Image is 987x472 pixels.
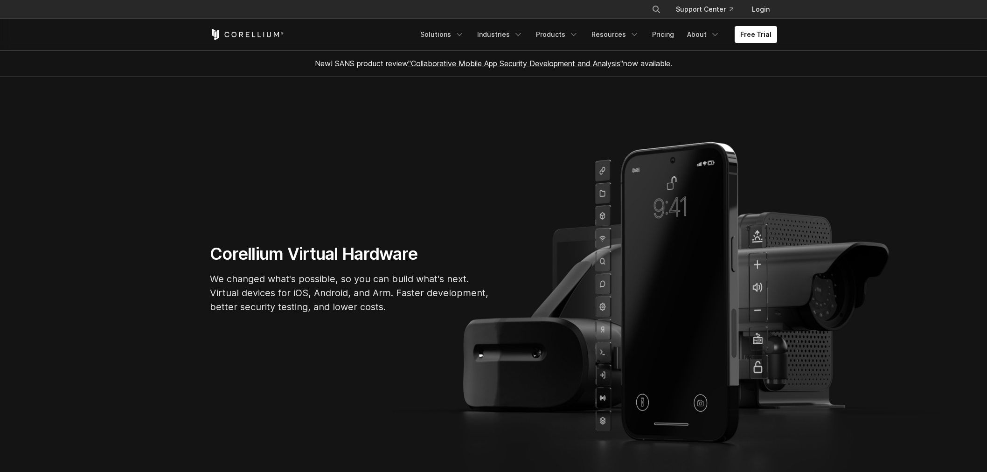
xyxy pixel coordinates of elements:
[744,1,777,18] a: Login
[210,272,490,314] p: We changed what's possible, so you can build what's next. Virtual devices for iOS, Android, and A...
[648,1,665,18] button: Search
[530,26,584,43] a: Products
[472,26,528,43] a: Industries
[681,26,725,43] a: About
[668,1,741,18] a: Support Center
[408,59,623,68] a: "Collaborative Mobile App Security Development and Analysis"
[210,243,490,264] h1: Corellium Virtual Hardware
[735,26,777,43] a: Free Trial
[415,26,777,43] div: Navigation Menu
[640,1,777,18] div: Navigation Menu
[586,26,645,43] a: Resources
[210,29,284,40] a: Corellium Home
[415,26,470,43] a: Solutions
[315,59,672,68] span: New! SANS product review now available.
[646,26,680,43] a: Pricing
